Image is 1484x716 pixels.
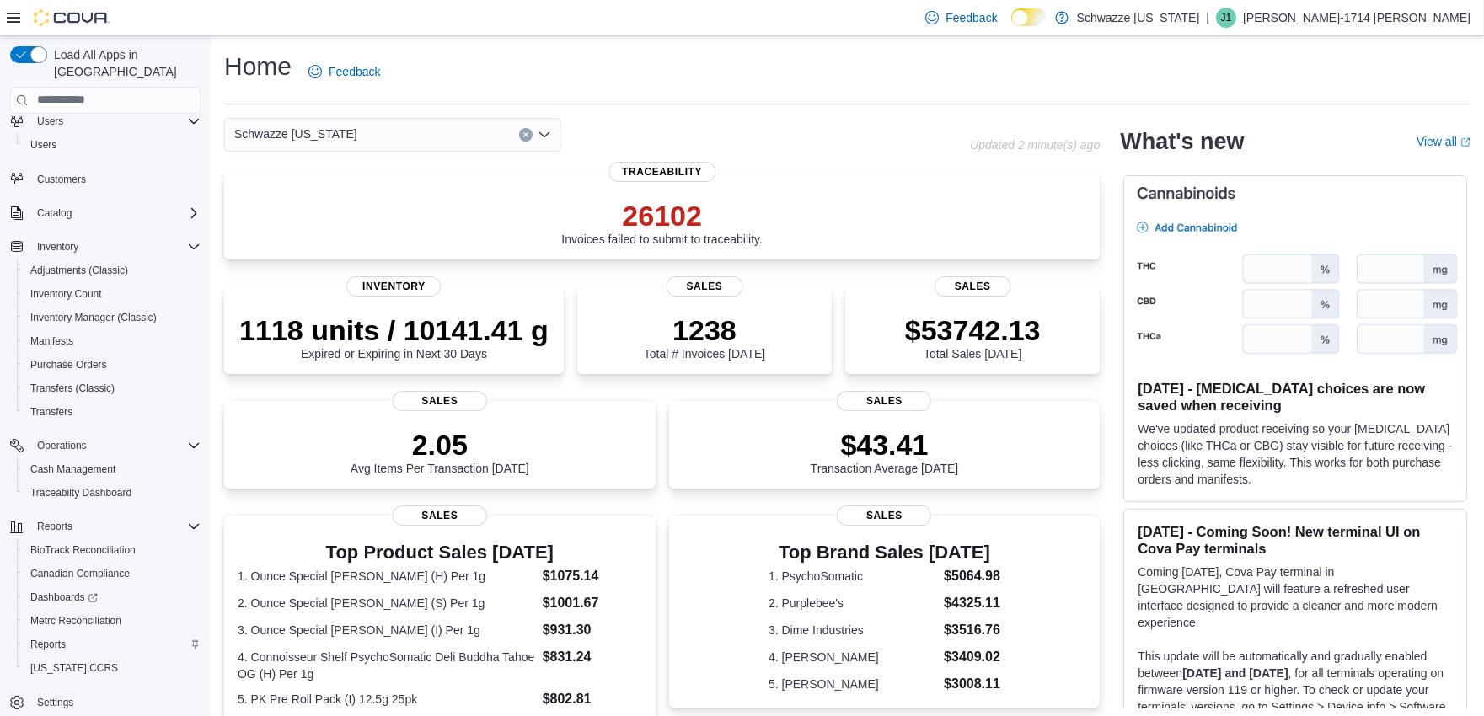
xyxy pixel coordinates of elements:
span: Inventory [30,237,201,257]
span: Customers [37,173,86,186]
span: Traceabilty Dashboard [30,486,131,500]
span: Purchase Orders [30,358,107,371]
span: Sales [837,505,931,526]
p: 1118 units / 10141.41 g [239,313,549,347]
span: Adjustments (Classic) [24,260,201,281]
a: Adjustments (Classic) [24,260,135,281]
button: Operations [3,434,207,457]
a: Canadian Compliance [24,564,137,584]
div: Total # Invoices [DATE] [644,313,765,361]
span: Catalog [30,203,201,223]
button: Settings [3,690,207,714]
p: Coming [DATE], Cova Pay terminal in [GEOGRAPHIC_DATA] will feature a refreshed user interface des... [1138,564,1453,631]
span: Canadian Compliance [24,564,201,584]
span: Reports [24,634,201,655]
p: 2.05 [351,428,529,462]
a: Inventory Count [24,284,109,304]
button: Canadian Compliance [17,562,207,585]
span: Users [37,115,63,128]
p: Schwazze [US_STATE] [1077,8,1200,28]
button: Inventory Manager (Classic) [17,306,207,329]
dd: $4325.11 [944,593,1000,613]
a: Purchase Orders [24,355,114,375]
dd: $1001.67 [543,593,642,613]
dd: $802.81 [543,689,642,709]
span: Inventory Manager (Classic) [24,307,201,328]
button: Transfers (Classic) [17,377,207,400]
span: Catalog [37,206,72,220]
button: Inventory Count [17,282,207,306]
h3: Top Brand Sales [DATE] [769,542,1000,563]
span: Reports [30,638,66,651]
a: Inventory Manager (Classic) [24,307,163,328]
a: [US_STATE] CCRS [24,658,125,678]
span: Traceability [608,162,715,182]
a: View allExternal link [1417,135,1471,148]
button: Inventory [30,237,85,257]
div: Invoices failed to submit to traceability. [561,199,763,246]
button: Cash Management [17,457,207,481]
svg: External link [1460,137,1471,147]
span: J1 [1221,8,1232,28]
a: Manifests [24,331,80,351]
div: Avg Items Per Transaction [DATE] [351,428,529,475]
span: Cash Management [30,462,115,476]
span: Metrc Reconciliation [30,614,121,628]
p: 1238 [644,313,765,347]
dt: 3. Ounce Special [PERSON_NAME] (I) Per 1g [238,622,536,639]
span: Purchase Orders [24,355,201,375]
span: Inventory Manager (Classic) [30,311,157,324]
a: Dashboards [24,587,104,607]
span: Inventory [37,240,78,254]
button: [US_STATE] CCRS [17,656,207,680]
h3: [DATE] - Coming Soon! New terminal UI on Cova Pay terminals [1138,523,1453,557]
button: Users [3,110,207,133]
p: 26102 [561,199,763,232]
p: We've updated product receiving so your [MEDICAL_DATA] choices (like THCa or CBG) stay visible fo... [1138,420,1453,488]
span: Users [30,138,56,152]
dt: 5. [PERSON_NAME] [769,676,937,692]
p: [PERSON_NAME]-1714 [PERSON_NAME] [1243,8,1471,28]
dd: $5064.98 [944,566,1000,586]
dd: $3008.11 [944,674,1000,694]
a: Traceabilty Dashboard [24,483,138,503]
span: Transfers [30,405,72,419]
button: Clear input [519,128,533,142]
button: Reports [30,516,79,537]
div: Total Sales [DATE] [905,313,1041,361]
span: Reports [30,516,201,537]
div: Justin-1714 Sullivan [1216,8,1236,28]
dt: 4. Connoisseur Shelf PsychoSomatic Deli Buddha Tahoe OG (H) Per 1g [238,649,536,682]
button: BioTrack Reconciliation [17,538,207,562]
button: Users [17,133,207,157]
span: [US_STATE] CCRS [30,661,118,675]
span: Canadian Compliance [30,567,130,580]
button: Metrc Reconciliation [17,609,207,633]
button: Reports [3,515,207,538]
span: Transfers (Classic) [24,378,201,398]
span: Inventory Count [30,287,102,301]
span: Sales [837,391,931,411]
button: Users [30,111,70,131]
button: Manifests [17,329,207,353]
button: Operations [30,435,94,456]
span: Inventory Count [24,284,201,304]
span: Schwazze [US_STATE] [234,124,357,144]
span: Users [24,135,201,155]
span: Metrc Reconciliation [24,611,201,631]
button: Transfers [17,400,207,424]
a: Feedback [302,55,387,88]
dt: 4. [PERSON_NAME] [769,649,937,665]
dd: $1075.14 [543,566,642,586]
span: Settings [37,696,73,709]
a: Users [24,135,63,155]
span: Cash Management [24,459,201,479]
span: Traceabilty Dashboard [24,483,201,503]
h3: Top Product Sales [DATE] [238,542,642,563]
p: $53742.13 [905,313,1041,347]
button: Reports [17,633,207,656]
a: Settings [30,692,80,713]
span: Load All Apps in [GEOGRAPHIC_DATA] [47,46,201,80]
img: Cova [34,9,110,26]
span: Reports [37,520,72,533]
